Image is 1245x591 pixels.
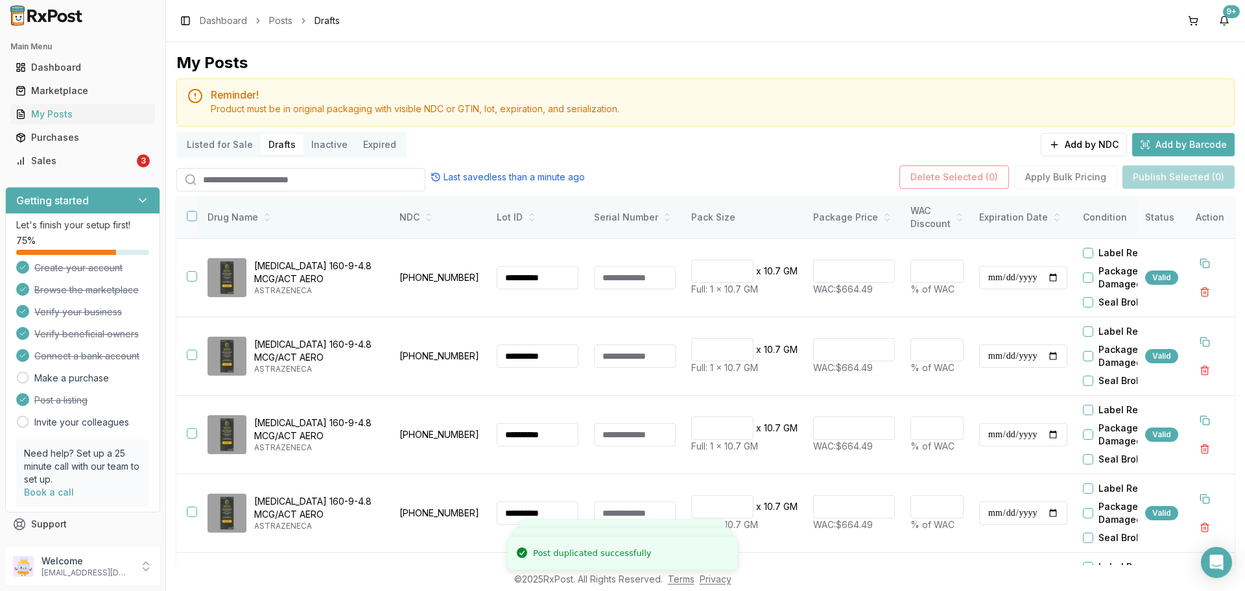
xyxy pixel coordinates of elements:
p: x [756,500,761,513]
div: Valid [1145,349,1178,363]
button: Support [5,513,160,536]
button: Expired [355,134,404,155]
p: ASTRAZENECA [254,285,381,296]
div: WAC Discount [910,204,964,230]
button: Duplicate [1193,252,1216,275]
div: Lot ID [497,211,578,224]
div: Post duplicated successfully [533,547,651,560]
p: 10.7 [764,265,781,278]
label: Label Residue [1098,404,1163,416]
label: Package Damaged [1098,343,1172,369]
img: Breztri Aerosphere 160-9-4.8 MCG/ACT AERO [207,494,246,533]
button: Duplicate [1193,330,1216,354]
label: Seal Broken [1098,374,1153,387]
p: x [756,343,761,356]
span: WAC: $664.49 [813,440,873,452]
nav: breadcrumb [200,14,340,27]
span: % of WAC [910,440,954,452]
img: Breztri Aerosphere 160-9-4.8 MCG/ACT AERO [207,337,246,376]
button: Delete [1193,437,1216,461]
a: Posts [269,14,292,27]
span: Create your account [34,261,123,274]
h5: Reminder! [211,90,1224,100]
button: Duplicate [1193,409,1216,432]
p: Need help? Set up a 25 minute call with our team to set up. [24,447,141,486]
button: Add by NDC [1041,133,1127,156]
span: Post a listing [34,394,88,407]
button: Delete [1193,516,1216,539]
label: Label Residue [1098,561,1163,573]
div: Drug Name [207,211,381,224]
button: Delete [1193,359,1216,382]
p: 10.7 [764,500,781,513]
span: WAC: $664.49 [813,362,873,373]
button: Marketplace [5,80,160,101]
button: My Posts [5,104,160,125]
p: [MEDICAL_DATA] 160-9-4.8 MCG/ACT AERO [254,259,381,285]
p: [MEDICAL_DATA] 160-9-4.8 MCG/ACT AERO [254,338,381,364]
div: Valid [1145,506,1178,520]
button: Add by Barcode [1132,133,1235,156]
div: Product must be in original packaging with visible NDC or GTIN, lot, expiration, and serialization. [211,103,1224,115]
div: Sales [16,154,134,167]
p: GM [783,265,798,278]
p: GM [783,500,798,513]
button: Listed for Sale [179,134,261,155]
div: My Posts [16,108,150,121]
p: 10.7 [764,422,781,435]
label: Label Residue [1098,482,1163,495]
div: Serial Number [594,211,676,224]
div: Valid [1145,271,1178,285]
span: Full: 1 x 10.7 GM [691,362,758,373]
button: Drafts [261,134,303,155]
div: Purchases [16,131,150,144]
p: [MEDICAL_DATA] 160-9-4.8 MCG/ACT AERO [254,416,381,442]
img: Breztri Aerosphere 160-9-4.8 MCG/ACT AERO [207,258,246,297]
a: Terms [668,573,694,585]
div: My Posts [176,53,248,73]
a: Dashboard [10,56,155,79]
img: RxPost Logo [5,5,88,26]
button: Purchases [5,127,160,148]
p: 10.7 [764,343,781,356]
a: My Posts [10,103,155,126]
th: Status [1137,197,1186,239]
span: Browse the marketplace [34,283,139,296]
span: % of WAC [910,519,954,530]
a: Purchases [10,126,155,149]
th: Pack Size [683,197,805,239]
label: Label Residue [1098,247,1163,259]
div: Valid [1145,428,1178,442]
p: Welcome [41,555,132,568]
div: 3 [137,154,150,167]
p: GM [783,343,798,356]
p: [PHONE_NUMBER] [399,271,481,284]
p: [PHONE_NUMBER] [399,507,481,520]
span: Verify your business [34,306,122,319]
label: Package Damaged [1098,500,1172,526]
h2: Main Menu [10,42,155,52]
a: Dashboard [200,14,247,27]
label: Package Damaged [1098,265,1172,291]
label: Label Residue [1098,325,1163,338]
div: Expiration Date [979,211,1067,224]
div: Package Price [813,211,895,224]
div: Last saved less than a minute ago [431,171,585,184]
button: Sales3 [5,151,160,171]
p: Let's finish your setup first! [16,219,149,232]
p: ASTRAZENECA [254,364,381,374]
th: Condition [1075,197,1172,239]
p: x [756,265,761,278]
label: Seal Broken [1098,453,1153,466]
p: ASTRAZENECA [254,521,381,531]
span: Feedback [31,541,75,554]
p: GM [783,422,798,435]
span: Drafts [314,14,340,27]
th: Action [1185,197,1235,239]
label: Seal Broken [1098,531,1153,544]
button: Feedback [5,536,160,559]
p: [MEDICAL_DATA] 160-9-4.8 MCG/ACT AERO [254,495,381,521]
span: 75 % [16,234,36,247]
a: Sales3 [10,149,155,173]
a: Marketplace [10,79,155,103]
